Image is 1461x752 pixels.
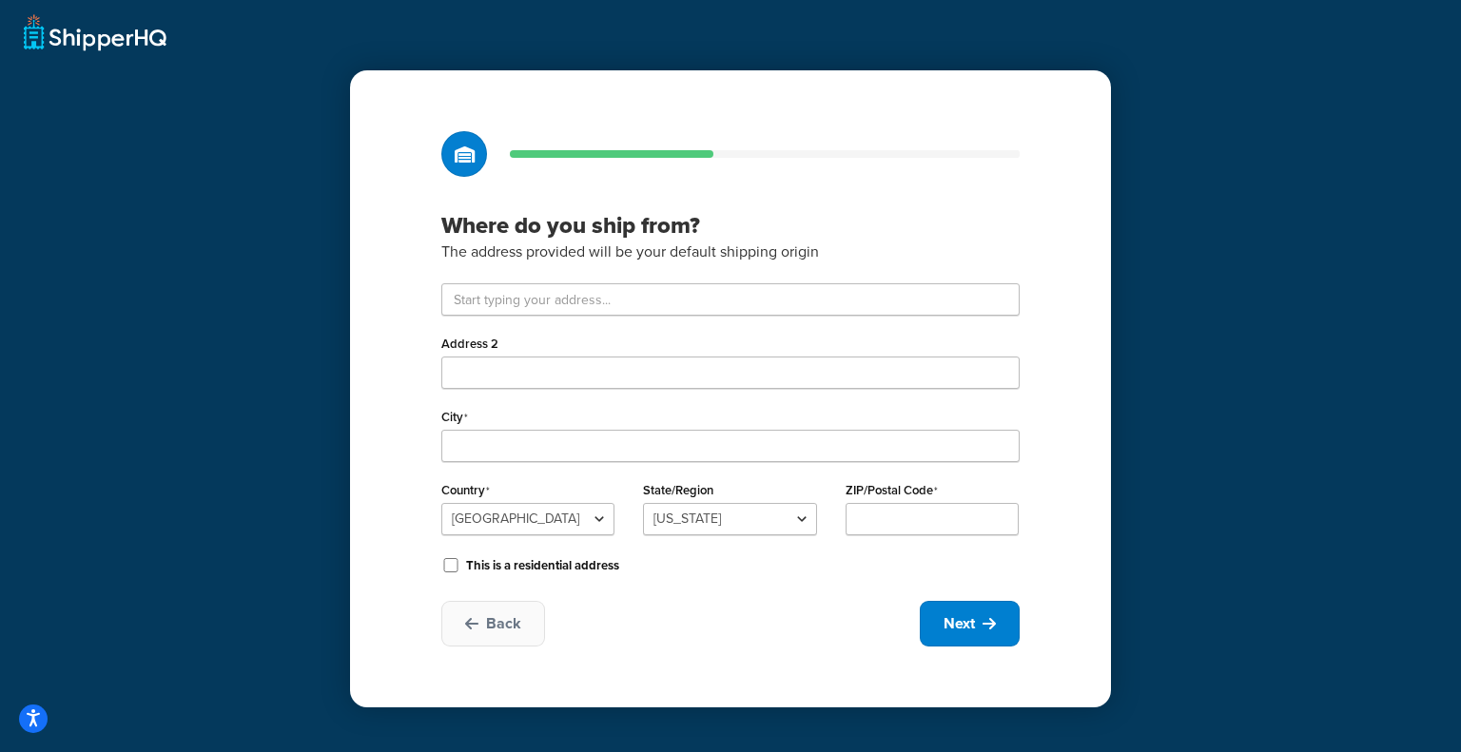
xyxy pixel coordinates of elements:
[441,240,1020,264] p: The address provided will be your default shipping origin
[486,613,521,634] span: Back
[846,483,938,498] label: ZIP/Postal Code
[441,601,545,646] button: Back
[643,483,713,497] label: State/Region
[441,410,468,425] label: City
[441,283,1020,316] input: Start typing your address...
[944,613,975,634] span: Next
[920,601,1020,646] button: Next
[441,483,490,498] label: Country
[441,337,498,351] label: Address 2
[441,211,1020,240] h3: Where do you ship from?
[466,557,619,574] label: This is a residential address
